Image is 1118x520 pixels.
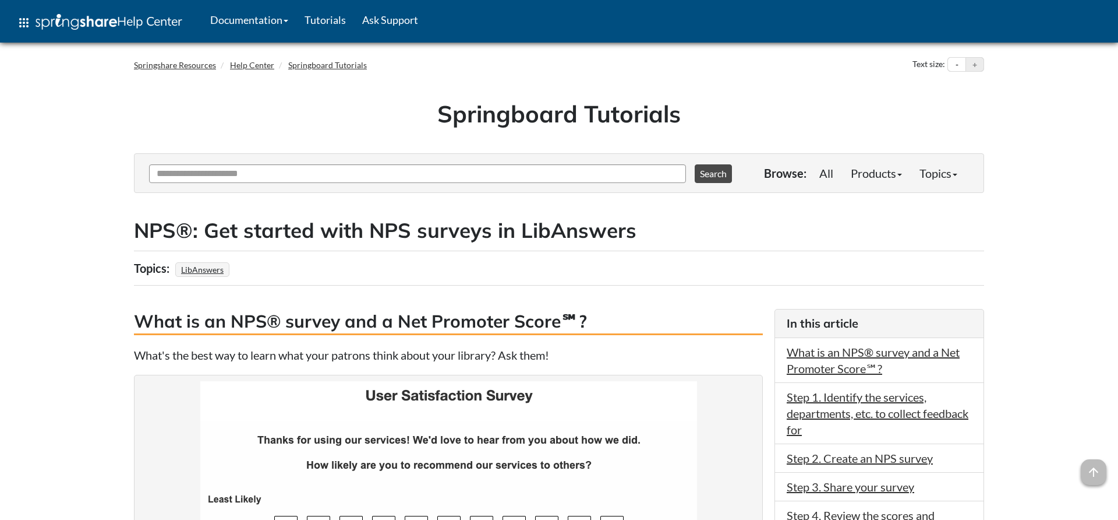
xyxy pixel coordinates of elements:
div: Text size: [910,57,947,72]
img: Springshare [36,14,117,30]
h3: In this article [787,315,972,332]
span: arrow_upward [1081,459,1106,485]
a: LibAnswers [179,261,225,278]
a: Help Center [230,60,274,70]
a: Topics [911,161,966,185]
span: Help Center [117,13,182,29]
div: Topics: [134,257,172,279]
a: Springshare Resources [134,60,216,70]
h2: NPS®: Get started with NPS surveys in LibAnswers [134,216,984,245]
a: Springboard Tutorials [288,60,367,70]
a: Step 1. Identify the services, departments, etc. to collect feedback for [787,390,968,437]
a: Ask Support [354,5,426,34]
span: apps [17,16,31,30]
a: arrow_upward [1081,461,1106,475]
button: Decrease text size [948,58,965,72]
a: Step 3. Share your survey [787,480,914,494]
p: Browse: [764,165,806,181]
a: What is an NPS® survey and a Net Promoter Score℠? [787,345,960,375]
a: Products [842,161,911,185]
a: All [811,161,842,185]
p: What's the best way to learn what your patrons think about your library? Ask them! [134,347,763,363]
a: Documentation [202,5,296,34]
h1: Springboard Tutorials [143,97,975,130]
a: Tutorials [296,5,354,34]
button: Increase text size [966,58,983,72]
h3: What is an NPS® survey and a Net Promoter Score℠? [134,309,763,335]
a: apps Help Center [9,5,190,40]
a: Step 2. Create an NPS survey [787,451,933,465]
button: Search [695,164,732,183]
